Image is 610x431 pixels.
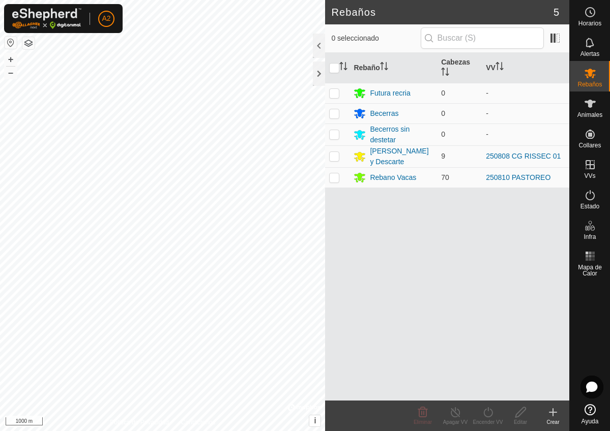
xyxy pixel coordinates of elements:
[482,124,569,145] td: -
[441,69,449,77] p-sorticon: Activar para ordenar
[350,53,437,83] th: Rebaño
[5,37,17,49] button: Restablecer Mapa
[554,5,559,20] span: 5
[370,124,433,145] div: Becerros sin destetar
[421,27,544,49] input: Buscar (S)
[339,64,347,72] p-sorticon: Activar para ordenar
[580,51,599,57] span: Alertas
[584,173,595,179] span: VVs
[370,88,410,99] div: Futura recria
[584,234,596,240] span: Infra
[577,112,602,118] span: Animales
[496,64,504,72] p-sorticon: Activar para ordenar
[482,53,569,83] th: VV
[441,89,445,97] span: 0
[486,173,550,181] a: 250810 PASTOREO
[437,53,482,83] th: Cabezas
[580,203,599,209] span: Estado
[181,418,215,427] a: Contáctenos
[441,152,445,160] span: 9
[414,419,432,425] span: Eliminar
[5,53,17,66] button: +
[380,64,388,72] p-sorticon: Activar para ordenar
[331,33,420,44] span: 0 seleccionado
[331,6,553,18] h2: Rebaños
[472,418,504,426] div: Encender VV
[537,418,569,426] div: Crear
[441,130,445,138] span: 0
[102,13,110,24] span: A2
[582,418,599,424] span: Ayuda
[22,37,35,49] button: Capas del Mapa
[482,103,569,124] td: -
[110,418,168,427] a: Política de Privacidad
[441,173,449,181] span: 70
[482,83,569,103] td: -
[570,400,610,428] a: Ayuda
[370,146,433,167] div: [PERSON_NAME] y Descarte
[577,81,602,87] span: Rebaños
[12,8,81,29] img: Logo Gallagher
[370,108,398,119] div: Becerras
[370,172,416,183] div: Rebano Vacas
[486,152,561,160] a: 250808 CG RISSEC 01
[578,142,601,148] span: Collares
[504,418,537,426] div: Editar
[572,264,607,276] span: Mapa de Calor
[314,416,316,425] span: i
[309,415,321,426] button: i
[578,20,601,26] span: Horarios
[439,418,472,426] div: Apagar VV
[5,67,17,79] button: –
[441,109,445,117] span: 0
